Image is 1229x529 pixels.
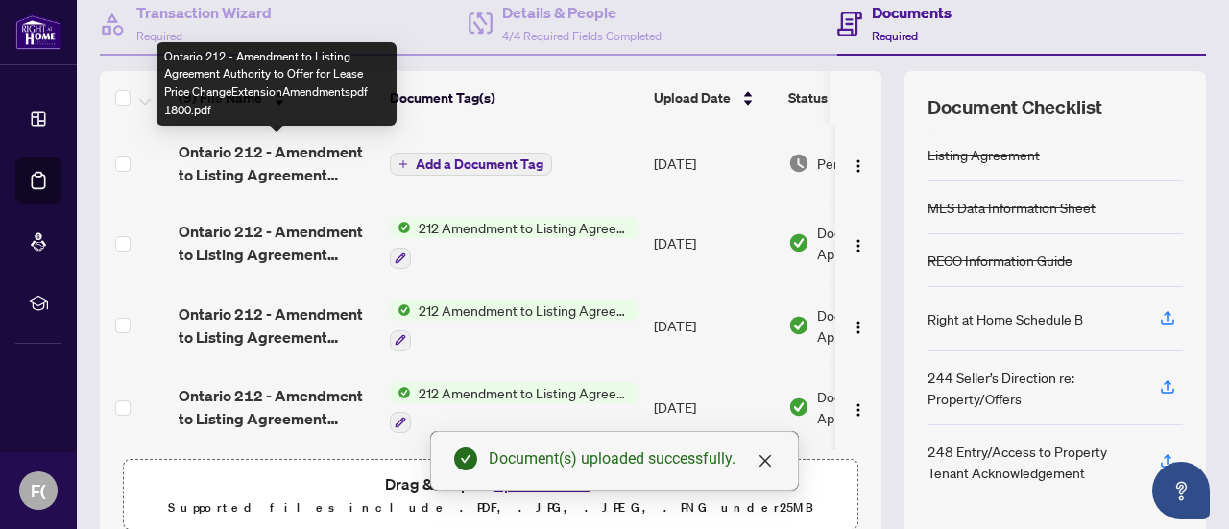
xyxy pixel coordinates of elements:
button: Logo [843,392,874,422]
span: F( [31,477,46,504]
span: Document Approved [817,386,936,428]
img: logo [15,14,61,50]
img: Status Icon [390,382,411,403]
span: Document Approved [817,222,936,264]
span: Required [136,29,182,43]
span: Document Checklist [928,94,1102,121]
span: Required [872,29,918,43]
th: Document Tag(s) [382,71,646,125]
span: Ontario 212 - Amendment to Listing Agreement Authority to Offer for Lease Price ChangeExtensionAm... [179,302,374,349]
span: 212 Amendment to Listing Agreement - Authority to Offer for Lease Price Change/Extension/Amendmen... [411,382,639,403]
img: Logo [851,320,866,335]
button: Open asap [1152,462,1210,519]
button: Logo [843,148,874,179]
td: [DATE] [646,125,781,202]
span: Document Approved [817,304,936,347]
button: Status Icon212 Amendment to Listing Agreement - Authority to Offer for Lease Price Change/Extensi... [390,300,639,351]
span: 4/4 Required Fields Completed [502,29,662,43]
div: MLS Data Information Sheet [928,197,1096,218]
div: Listing Agreement [928,144,1040,165]
img: Logo [851,402,866,418]
button: Logo [843,310,874,341]
span: Ontario 212 - Amendment to Listing Agreement Authority to Offer for Lease Price ChangeExtensionAm... [179,220,374,266]
h4: Documents [872,1,952,24]
span: plus [398,159,408,169]
td: [DATE] [646,367,781,449]
a: Close [755,450,776,471]
span: Drag & Drop or [385,471,596,496]
img: Document Status [788,232,809,253]
span: Add a Document Tag [416,157,543,171]
button: Add a Document Tag [390,153,552,176]
span: 212 Amendment to Listing Agreement - Authority to Offer for Lease Price Change/Extension/Amendmen... [411,217,639,238]
div: RECO Information Guide [928,250,1072,271]
img: Document Status [788,397,809,418]
img: Status Icon [390,217,411,238]
span: Ontario 212 - Amendment to Listing Agreement Authority to Offer for Lease Price ChangeExtensionAm... [179,384,374,430]
h4: Details & People [502,1,662,24]
td: [DATE] [646,202,781,284]
h4: Transaction Wizard [136,1,272,24]
div: 244 Seller’s Direction re: Property/Offers [928,367,1137,409]
button: Logo [843,228,874,258]
p: Supported files include .PDF, .JPG, .JPEG, .PNG under 25 MB [135,496,846,519]
td: [DATE] [646,284,781,367]
img: Status Icon [390,300,411,321]
span: Ontario 212 - Amendment to Listing Agreement Authority to Offer for Lease Price ChangeExtensionAm... [179,140,374,186]
button: Status Icon212 Amendment to Listing Agreement - Authority to Offer for Lease Price Change/Extensi... [390,217,639,269]
img: Logo [851,158,866,174]
img: Logo [851,238,866,253]
th: Status [781,71,944,125]
button: Status Icon212 Amendment to Listing Agreement - Authority to Offer for Lease Price Change/Extensi... [390,382,639,434]
span: Upload Date [654,87,731,108]
span: 212 Amendment to Listing Agreement - Authority to Offer for Lease Price Change/Extension/Amendmen... [411,300,639,321]
button: Add a Document Tag [390,152,552,177]
img: Document Status [788,153,809,174]
th: Upload Date [646,71,781,125]
span: close [758,453,773,469]
div: Document(s) uploaded successfully. [489,447,775,470]
div: 248 Entry/Access to Property Tenant Acknowledgement [928,441,1137,483]
span: Pending Review [817,153,913,174]
div: Right at Home Schedule B [928,308,1083,329]
img: Document Status [788,315,809,336]
span: Status [788,87,828,108]
span: check-circle [454,447,477,470]
div: Ontario 212 - Amendment to Listing Agreement Authority to Offer for Lease Price ChangeExtensionAm... [157,42,397,126]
